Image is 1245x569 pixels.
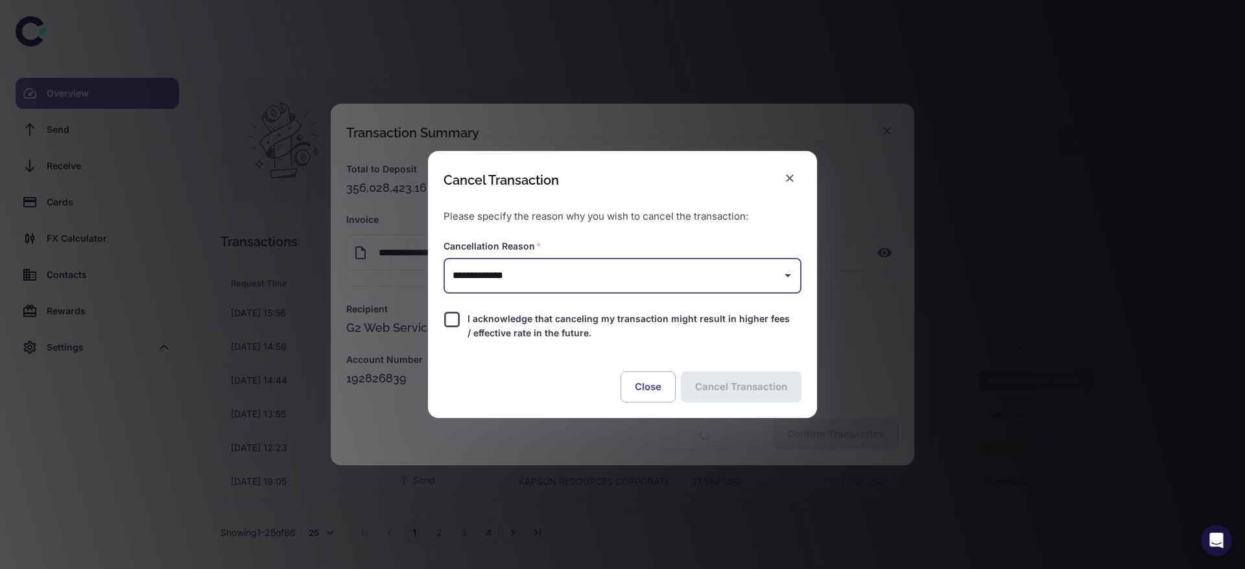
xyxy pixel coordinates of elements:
[779,266,797,284] button: Open
[444,172,559,188] div: Cancel Transaction
[621,371,676,402] button: Close
[468,312,791,340] span: I acknowledge that canceling my transaction might result in higher fees / effective rate in the f...
[444,240,541,253] label: Cancellation Reason
[1201,525,1232,556] div: Open Intercom Messenger
[444,209,801,224] p: Please specify the reason why you wish to cancel the transaction:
